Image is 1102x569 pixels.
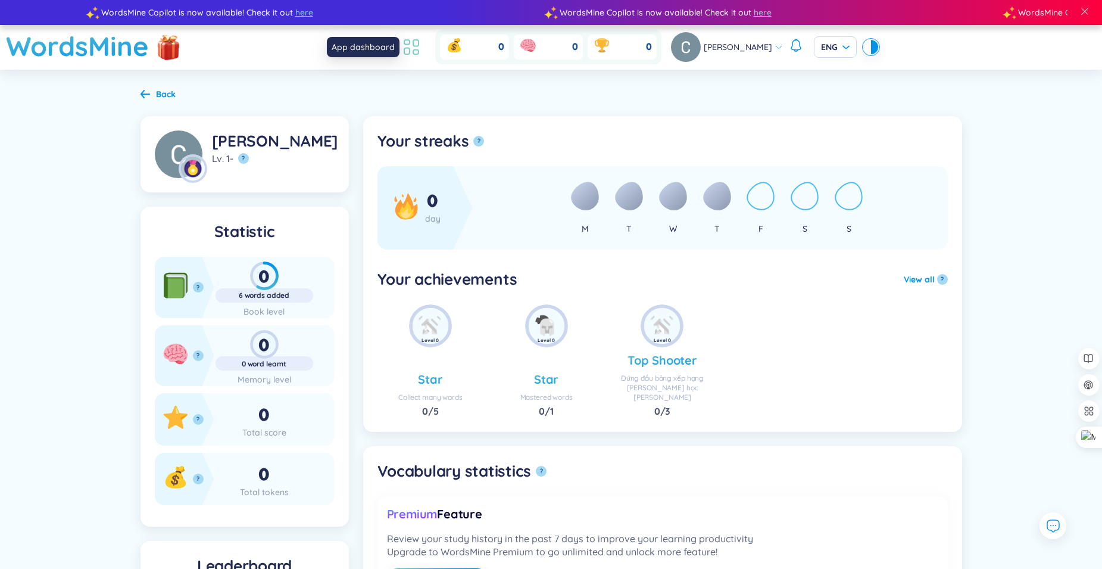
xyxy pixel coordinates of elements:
[572,41,578,54] span: 0
[847,222,851,235] div: S
[212,130,339,152] div: [PERSON_NAME]
[258,464,270,486] span: 0
[904,273,935,286] button: View all
[216,373,313,386] div: Memory level
[644,308,680,344] img: achie_new_word.png
[193,474,204,484] button: ?
[937,274,948,285] button: ?
[387,532,753,558] div: Review your study history in the past 7 days to improve your learning productivity Upgrade to Wor...
[529,308,564,344] img: achie_mastered_word.png
[422,405,428,417] span: 0
[626,222,632,235] div: T
[216,486,313,499] div: Total tokens
[753,6,771,19] span: here
[669,222,677,235] div: W
[387,506,938,523] div: Feature
[238,153,249,164] button: ?
[609,352,716,369] div: Top Shooter
[498,41,504,54] span: 0
[141,90,176,101] a: Back
[216,291,313,300] div: 6 words added
[654,337,671,344] div: Level 0
[377,269,518,290] h5: Your achievements
[6,25,149,67] a: WordsMine
[654,405,660,417] span: 0
[821,41,850,53] span: ENG
[671,32,704,62] a: avatar
[704,41,772,54] span: [PERSON_NAME]
[398,393,463,402] div: Collect many words
[295,6,313,19] span: here
[193,414,204,425] button: ?
[216,426,313,439] div: Total score
[582,222,589,235] div: M
[193,282,204,293] button: ?
[179,154,207,183] img: level
[425,212,441,225] div: day
[609,374,716,402] div: Đứng đầu bảng xếp hạng [PERSON_NAME] học [PERSON_NAME]
[520,371,573,388] div: Star
[758,222,763,235] div: F
[258,404,270,427] span: 0
[387,506,438,521] span: Premium
[212,152,224,165] span: Lv.
[216,330,313,359] div: 0
[413,308,448,344] img: achie_new_word.png
[212,152,339,165] div: 1 -
[803,222,807,235] div: S
[714,222,720,235] div: T
[92,6,551,19] div: WordsMine Copilot is now available! Check it out
[327,37,399,57] div: App dashboard
[671,32,701,62] img: avatar
[520,393,573,402] div: Mastered words
[155,130,202,178] img: avatar
[539,405,545,417] span: 0
[216,262,313,290] div: 0
[427,190,438,213] span: 0
[155,221,335,242] h5: Statistic
[216,305,313,318] div: Book level
[398,371,463,388] div: Star
[157,29,180,64] img: flashSalesIcon.a7f4f837.png
[422,337,439,344] div: Level 0
[551,6,1009,19] div: WordsMine Copilot is now available! Check it out
[538,337,555,344] div: Level 0
[377,130,469,152] h5: Your streaks
[377,461,532,482] h5: Vocabulary statistics
[646,41,652,54] span: 0
[520,405,573,418] div: / 1
[193,350,204,361] button: ?
[609,405,716,418] div: / 3
[398,405,463,418] div: / 5
[536,466,547,477] button: ?
[156,88,176,101] div: Back
[473,136,484,147] button: ?
[216,359,313,369] div: 0 word learnt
